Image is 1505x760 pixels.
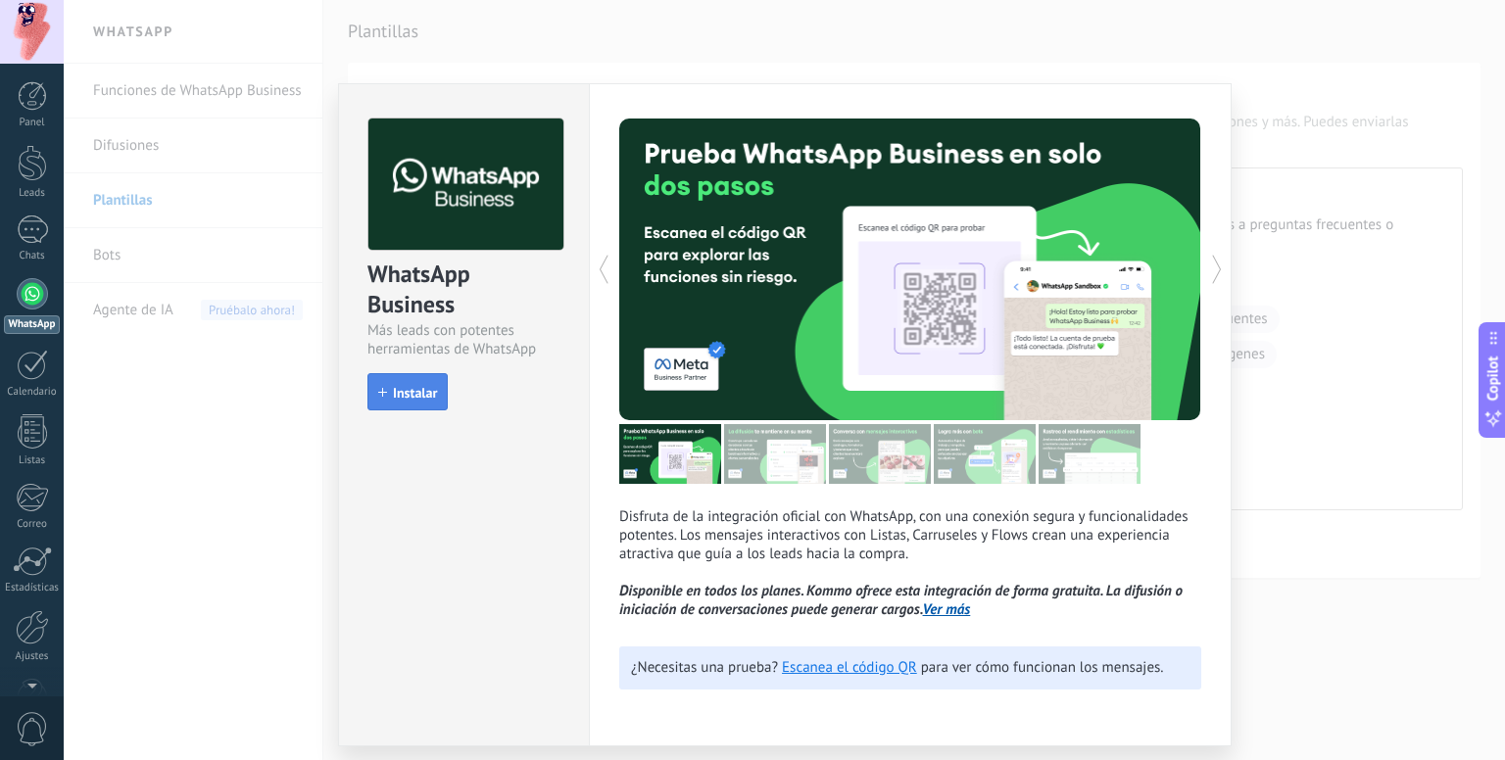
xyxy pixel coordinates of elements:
[4,454,61,467] div: Listas
[367,373,448,410] button: Instalar
[368,119,563,251] img: logo_main.png
[367,321,560,358] div: Más leads con potentes herramientas de WhatsApp
[619,507,1201,619] p: Disfruta de la integración oficial con WhatsApp, con una conexión segura y funcionalidades potent...
[4,518,61,531] div: Correo
[4,315,60,334] div: WhatsApp
[782,658,917,677] a: Escanea el código QR
[4,386,61,399] div: Calendario
[934,424,1036,484] img: tour_image_62c9952fc9cf984da8d1d2aa2c453724.png
[619,582,1183,619] i: Disponible en todos los planes. Kommo ofrece esta integración de forma gratuita. La difusión o in...
[1039,424,1141,484] img: tour_image_cc377002d0016b7ebaeb4dbe65cb2175.png
[724,424,826,484] img: tour_image_cc27419dad425b0ae96c2716632553fa.png
[829,424,931,484] img: tour_image_1009fe39f4f058b759f0df5a2b7f6f06.png
[921,658,1164,677] span: para ver cómo funcionan los mensajes.
[4,117,61,129] div: Panel
[619,424,721,484] img: tour_image_7a4924cebc22ed9e3259523e50fe4fd6.png
[4,582,61,594] div: Estadísticas
[923,600,971,619] a: Ver más
[631,658,778,677] span: ¿Necesitas una prueba?
[4,250,61,262] div: Chats
[393,386,437,400] span: Instalar
[4,187,61,200] div: Leads
[4,650,61,663] div: Ajustes
[367,259,560,321] div: WhatsApp Business
[1483,356,1503,402] span: Copilot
